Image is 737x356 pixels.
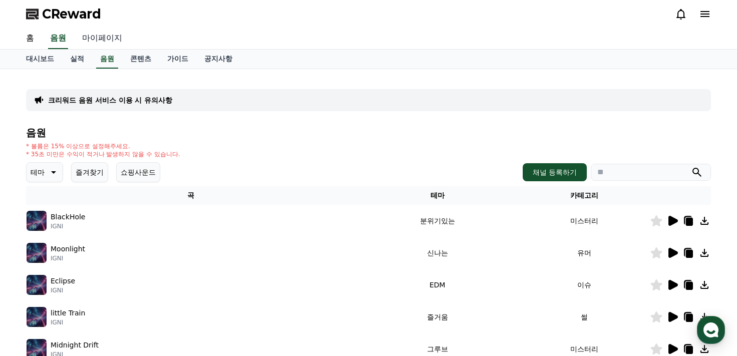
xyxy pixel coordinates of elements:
td: 유머 [519,237,650,269]
th: 곡 [26,186,356,205]
img: music [27,211,47,231]
a: 음원 [96,50,118,69]
button: 채널 등록하기 [523,163,587,181]
p: * 35초 미만은 수익이 적거나 발생하지 않을 수 있습니다. [26,150,180,158]
a: 콘텐츠 [122,50,159,69]
span: 대화 [92,288,104,296]
a: CReward [26,6,101,22]
a: 홈 [3,273,66,298]
img: music [27,307,47,327]
p: * 볼륨은 15% 이상으로 설정해주세요. [26,142,180,150]
td: 썰 [519,301,650,333]
p: BlackHole [51,212,85,222]
span: 설정 [155,288,167,296]
a: 음원 [48,28,68,49]
img: music [27,275,47,295]
a: 크리워드 음원 서비스 이용 시 유의사항 [48,95,172,105]
td: EDM [356,269,519,301]
a: 공지사항 [196,50,240,69]
a: 마이페이지 [74,28,130,49]
p: IGNI [51,318,85,326]
h4: 음원 [26,127,711,138]
a: 홈 [18,28,42,49]
a: 설정 [129,273,192,298]
a: 대화 [66,273,129,298]
p: IGNI [51,286,75,294]
span: 홈 [32,288,38,296]
p: Midnight Drift [51,340,99,350]
p: IGNI [51,222,85,230]
p: 테마 [31,165,45,179]
p: little Train [51,308,85,318]
p: IGNI [51,254,85,262]
span: CReward [42,6,101,22]
td: 이슈 [519,269,650,301]
button: 테마 [26,162,63,182]
a: 가이드 [159,50,196,69]
td: 미스터리 [519,205,650,237]
td: 분위기있는 [356,205,519,237]
button: 쇼핑사운드 [116,162,160,182]
th: 테마 [356,186,519,205]
button: 즐겨찾기 [71,162,108,182]
a: 실적 [62,50,92,69]
td: 신나는 [356,237,519,269]
a: 대시보드 [18,50,62,69]
p: Moonlight [51,244,85,254]
p: Eclipse [51,276,75,286]
th: 카테고리 [519,186,650,205]
img: music [27,243,47,263]
td: 즐거움 [356,301,519,333]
